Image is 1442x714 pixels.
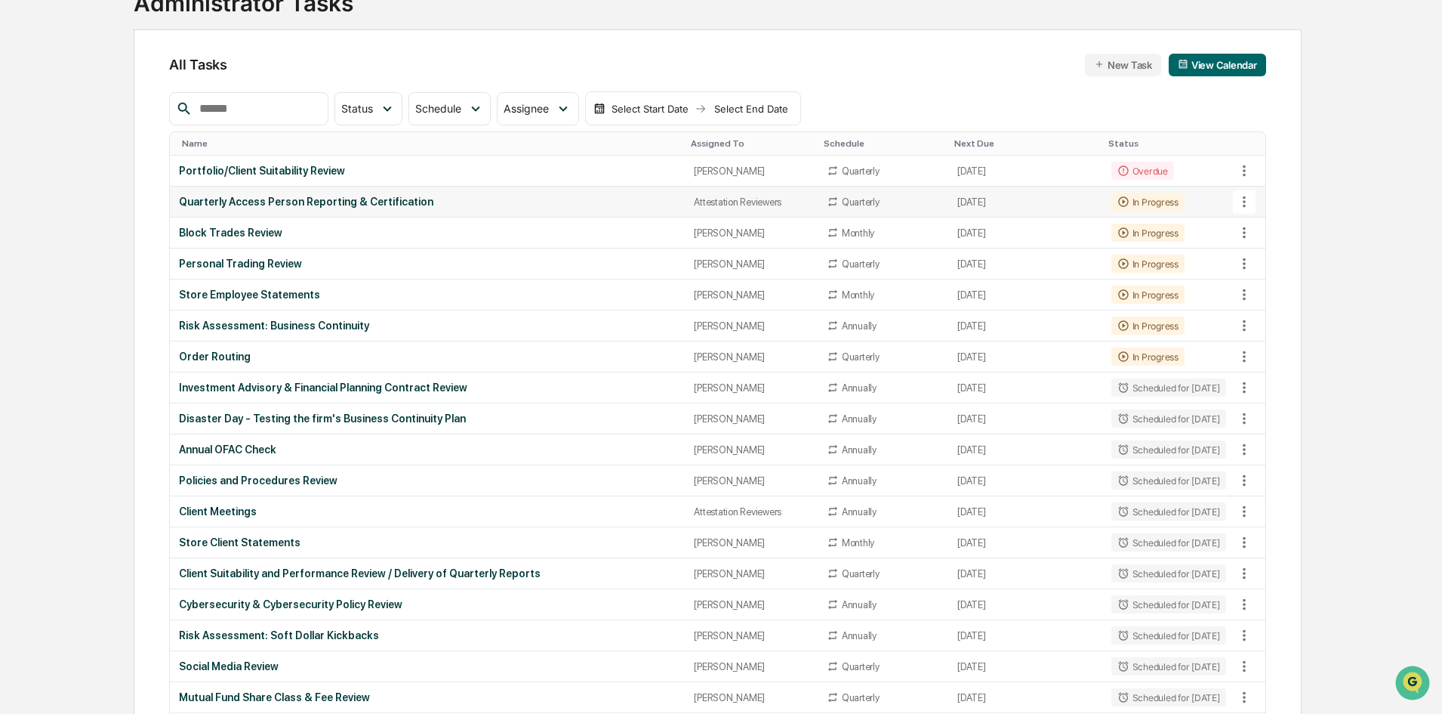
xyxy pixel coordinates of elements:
[948,249,1102,280] td: [DATE]
[179,413,676,425] div: Disaster Day - Testing the firm's Business Continuity Plan
[694,227,808,239] div: [PERSON_NAME]
[694,258,808,270] div: [PERSON_NAME]
[15,192,27,204] div: 🖐️
[179,165,676,177] div: Portfolio/Client Suitability Review
[948,651,1102,682] td: [DATE]
[842,258,880,270] div: Quarterly
[695,103,707,115] img: arrow right
[948,311,1102,342] td: [DATE]
[179,567,676,580] div: Client Suitability and Performance Review / Delivery of Quarterly Reports
[694,382,808,394] div: [PERSON_NAME]
[694,661,808,672] div: [PERSON_NAME]
[948,434,1102,465] td: [DATE]
[694,630,808,641] div: [PERSON_NAME]
[842,568,880,580] div: Quarterly
[257,120,275,138] button: Start new chat
[842,165,880,177] div: Quarterly
[1178,59,1188,70] img: calendar
[1111,502,1226,521] div: Scheduled for [DATE]
[694,692,808,703] div: [PERSON_NAME]
[609,103,692,115] div: Select Start Date
[948,527,1102,558] td: [DATE]
[694,537,808,549] div: [PERSON_NAME]
[179,629,676,641] div: Risk Assessment: Soft Dollar Kickbacks
[1394,664,1434,705] iframe: Open customer support
[106,255,183,267] a: Powered byPylon
[842,692,880,703] div: Quarterly
[948,156,1102,187] td: [DATE]
[103,184,193,212] a: 🗄️Attestations
[948,620,1102,651] td: [DATE]
[1111,286,1185,304] div: In Progress
[179,382,676,394] div: Investment Advisory & Financial Planning Contract Review
[9,184,103,212] a: 🖐️Preclearance
[15,221,27,233] div: 🔎
[948,465,1102,496] td: [DATE]
[948,496,1102,527] td: [DATE]
[1111,626,1226,644] div: Scheduled for [DATE]
[694,506,808,518] div: Attestation Reviewers
[948,372,1102,403] td: [DATE]
[179,660,676,672] div: Social Media Review
[842,661,880,672] div: Quarterly
[1111,348,1185,366] div: In Progress
[1111,595,1226,614] div: Scheduled for [DATE]
[948,187,1102,218] td: [DATE]
[179,227,676,239] div: Block Trades Review
[109,192,122,204] div: 🗄️
[691,138,811,149] div: Toggle SortBy
[694,413,808,425] div: [PERSON_NAME]
[504,102,549,115] span: Assignee
[842,506,877,518] div: Annually
[51,131,191,143] div: We're available if you need us!
[415,102,461,115] span: Schedule
[694,289,808,301] div: [PERSON_NAME]
[842,475,877,487] div: Annually
[179,505,676,518] div: Client Meetings
[593,103,605,115] img: calendar
[9,213,101,240] a: 🔎Data Lookup
[1111,657,1226,675] div: Scheduled for [DATE]
[948,218,1102,249] td: [DATE]
[15,32,275,56] p: How can we help?
[948,589,1102,620] td: [DATE]
[125,190,187,206] span: Attestations
[179,289,676,301] div: Store Employee Statements
[842,630,877,641] div: Annually
[842,289,874,301] div: Monthly
[179,444,676,456] div: Annual OFAC Check
[842,382,877,394] div: Annually
[179,691,676,703] div: Mutual Fund Share Class & Fee Review
[948,342,1102,372] td: [DATE]
[179,536,676,549] div: Store Client Statements
[842,320,877,332] div: Annually
[694,196,808,208] div: Attestation Reviewers
[1111,440,1226,459] div: Scheduled for [DATE]
[1111,317,1185,335] div: In Progress
[30,190,97,206] span: Preclearance
[842,444,877,456] div: Annually
[694,599,808,610] div: [PERSON_NAME]
[842,599,877,610] div: Annually
[842,537,874,549] div: Monthly
[341,102,373,115] span: Status
[1111,533,1226,552] div: Scheduled for [DATE]
[179,474,676,487] div: Policies and Procedures Review
[179,598,676,610] div: Cybersecurity & Cybersecurity Policy Review
[694,568,808,580] div: [PERSON_NAME]
[842,351,880,363] div: Quarterly
[954,138,1095,149] div: Toggle SortBy
[948,280,1102,311] td: [DATE]
[179,320,676,332] div: Risk Assessment: Business Continuity
[15,116,42,143] img: 1746055101610-c473b297-6a78-478c-a979-82029cc54cd1
[694,320,808,332] div: [PERSON_NAME]
[1111,193,1185,211] div: In Progress
[1111,255,1185,273] div: In Progress
[694,351,808,363] div: [PERSON_NAME]
[51,116,248,131] div: Start new chat
[1111,688,1226,706] div: Scheduled for [DATE]
[39,69,249,85] input: Clear
[948,403,1102,434] td: [DATE]
[824,138,942,149] div: Toggle SortBy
